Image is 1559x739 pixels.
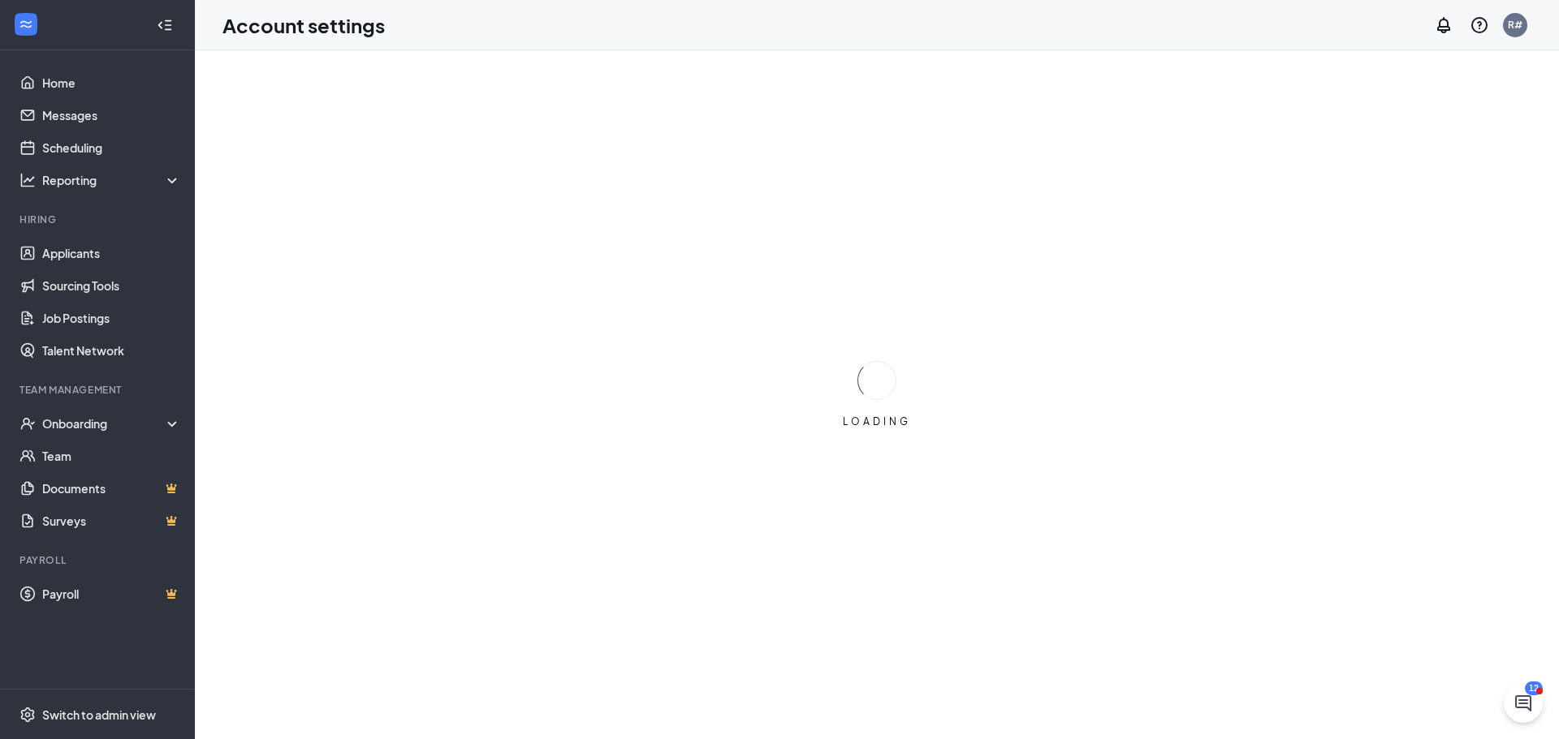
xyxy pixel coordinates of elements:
div: Switch to admin view [42,707,156,723]
div: 12 [1525,681,1543,695]
a: Scheduling [42,131,181,164]
div: Team Management [19,383,178,397]
svg: UserCheck [19,415,36,432]
iframe: Intercom live chat [1504,684,1543,723]
a: Job Postings [42,302,181,334]
div: R# [1508,18,1522,32]
a: PayrollCrown [42,578,181,610]
svg: WorkstreamLogo [18,16,34,32]
a: Talent Network [42,334,181,367]
a: Team [42,440,181,472]
h1: Account settings [222,11,385,39]
svg: Notifications [1434,15,1453,35]
a: DocumentsCrown [42,472,181,505]
svg: Analysis [19,172,36,188]
div: Payroll [19,553,178,567]
a: Applicants [42,237,181,269]
div: LOADING [836,415,918,428]
svg: Collapse [157,17,173,33]
a: Messages [42,99,181,131]
div: Hiring [19,213,178,226]
a: SurveysCrown [42,505,181,537]
div: Onboarding [42,415,167,432]
a: Home [42,67,181,99]
div: Reporting [42,172,182,188]
a: Sourcing Tools [42,269,181,302]
svg: Settings [19,707,36,723]
svg: QuestionInfo [1470,15,1489,35]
